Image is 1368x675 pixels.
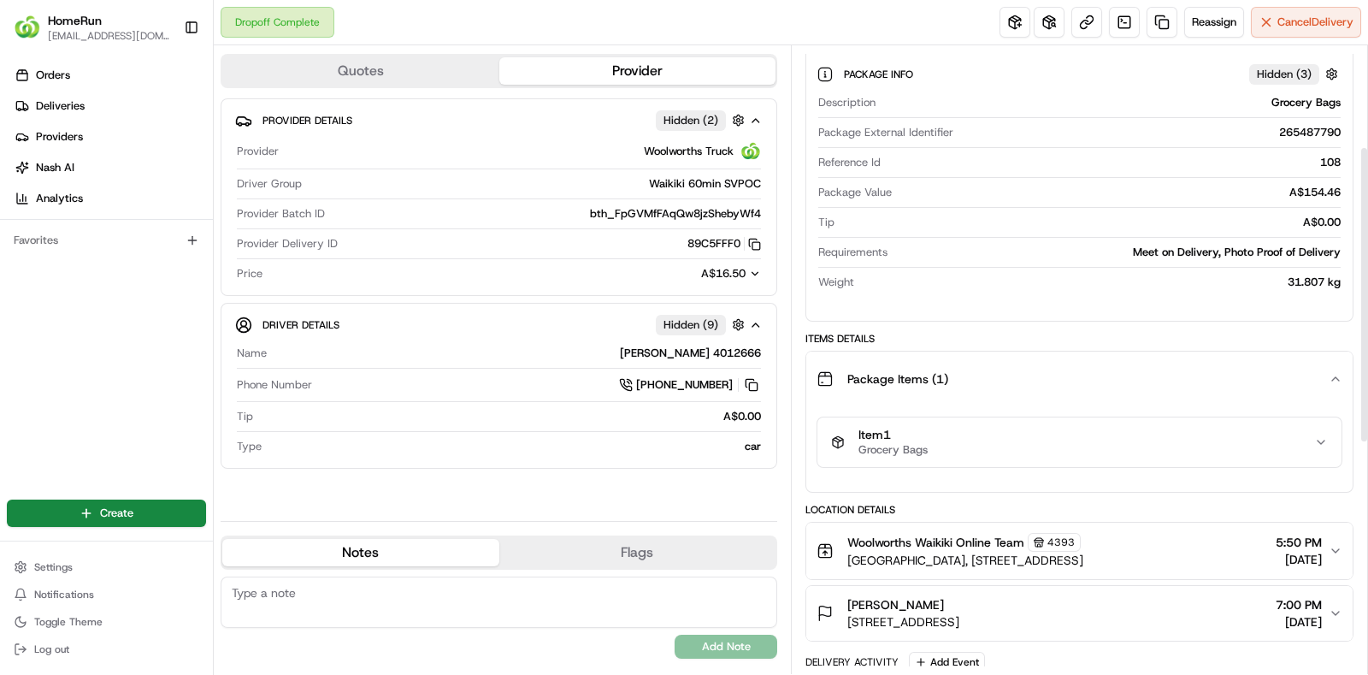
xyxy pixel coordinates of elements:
span: Tip [237,409,253,424]
div: Location Details [805,503,1353,517]
img: ww.png [740,141,761,162]
span: Name [237,346,267,361]
button: Flags [499,539,776,566]
span: Price [237,266,262,281]
span: Woolworths Waikiki Online Team [847,534,1024,551]
div: Package Items (1) [806,406,1353,492]
button: Hidden (3) [1249,63,1342,85]
a: Orders [7,62,213,89]
button: Provider DetailsHidden (2) [235,106,763,134]
span: bth_FpGVMfFAqQw8jzShebyWf4 [590,206,761,222]
button: Log out [7,637,206,661]
span: Woolworths Truck [644,144,734,159]
span: Package Value [818,185,892,200]
a: Nash AI [7,154,213,181]
span: A$16.50 [701,266,746,281]
button: Reassign [1184,7,1244,38]
div: 265487790 [960,125,1341,140]
span: Nash AI [36,160,74,175]
span: Deliveries [36,98,85,114]
span: Phone Number [237,377,312,393]
span: Tip [818,215,834,230]
span: Provider [237,144,279,159]
div: Items Details [805,332,1353,346]
span: Settings [34,560,73,574]
span: Weight [818,275,854,290]
button: Provider [499,57,776,85]
span: Item 1 [858,428,928,443]
button: Item1Grocery Bags [817,417,1341,467]
button: CancelDelivery [1251,7,1361,38]
div: A$154.46 [899,185,1341,200]
div: Grocery Bags [882,95,1341,110]
span: Driver Details [262,318,339,332]
span: Requirements [818,245,887,260]
span: Hidden ( 3 ) [1257,67,1312,82]
span: [PERSON_NAME] [847,596,944,613]
span: Toggle Theme [34,615,103,629]
div: 31.807 kg [861,275,1341,290]
span: Create [100,506,133,521]
div: Meet on Delivery, Photo Proof of Delivery [894,245,1341,260]
div: Favorites [7,227,206,254]
div: [PERSON_NAME] 4012666 [274,346,761,361]
span: Providers [36,129,83,145]
button: [PERSON_NAME][STREET_ADDRESS]7:00 PM[DATE] [806,586,1353,641]
span: Description [818,95,876,110]
span: [DATE] [1276,551,1322,568]
img: HomeRun [14,14,41,41]
span: Provider Batch ID [237,206,325,222]
span: Reference Id [818,155,881,170]
a: [PHONE_NUMBER] [619,376,761,394]
button: HomeRun [48,12,102,29]
div: Delivery Activity [805,655,899,669]
button: [EMAIL_ADDRESS][DOMAIN_NAME] [48,29,170,43]
button: Quotes [222,57,499,85]
a: Deliveries [7,92,213,120]
span: Waikiki 60min SVPOC [649,176,761,192]
span: 7:00 PM [1276,596,1322,613]
span: [PHONE_NUMBER] [636,377,733,393]
span: Reassign [1192,15,1236,30]
span: Analytics [36,191,83,206]
button: Woolworths Waikiki Online Team4393[GEOGRAPHIC_DATA], [STREET_ADDRESS]5:50 PM[DATE] [806,523,1353,579]
button: HomeRunHomeRun[EMAIL_ADDRESS][DOMAIN_NAME] [7,7,177,48]
span: Log out [34,642,69,656]
button: Hidden (9) [656,314,749,335]
button: Create [7,500,206,527]
button: Add Event [909,652,985,672]
span: Driver Group [237,176,302,192]
span: Hidden ( 9 ) [663,317,718,333]
span: Hidden ( 2 ) [663,113,718,128]
span: Orders [36,68,70,83]
button: A$16.50 [610,266,761,281]
span: Provider Delivery ID [237,236,338,252]
div: A$0.00 [260,409,761,424]
div: 108 [887,155,1341,170]
button: Settings [7,555,206,579]
button: Driver DetailsHidden (9) [235,311,763,339]
span: 5:50 PM [1276,534,1322,551]
button: Toggle Theme [7,610,206,634]
span: 4393 [1047,536,1075,549]
div: car [268,439,761,454]
span: Type [237,439,262,454]
button: Notifications [7,583,206,607]
button: 89C5FFF0 [687,236,761,252]
span: Grocery Bags [858,443,928,457]
a: Providers [7,123,213,151]
span: [GEOGRAPHIC_DATA], [STREET_ADDRESS] [847,552,1083,569]
button: Package Items (1) [806,352,1353,406]
button: Notes [222,539,499,566]
span: Package External Identifier [818,125,953,140]
span: Package Info [844,68,917,81]
span: [STREET_ADDRESS] [847,613,959,631]
span: Notifications [34,588,94,601]
span: Provider Details [262,114,352,127]
span: [DATE] [1276,613,1322,631]
div: A$0.00 [841,215,1341,230]
a: Analytics [7,185,213,212]
span: Package Items ( 1 ) [847,370,948,388]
